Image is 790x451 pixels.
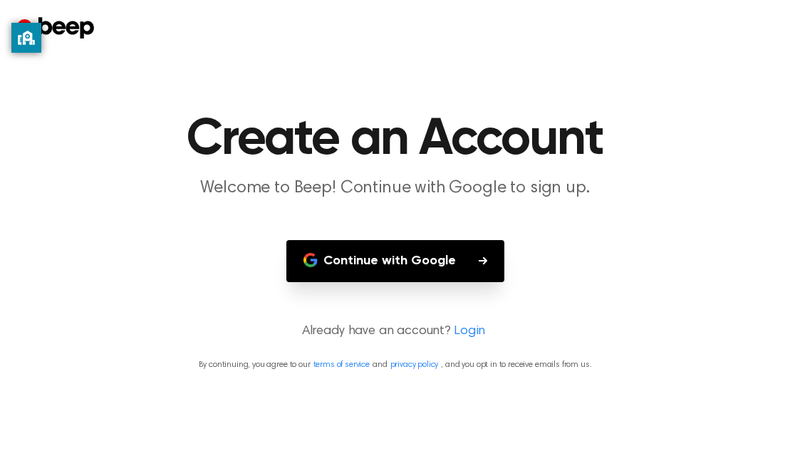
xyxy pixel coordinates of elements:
button: Continue with Google [286,240,504,282]
h1: Create an Account [31,114,760,165]
a: terms of service [313,361,370,369]
a: Beep [17,15,98,43]
p: Welcome to Beep! Continue with Google to sign up. [122,177,669,200]
button: privacy banner [11,23,41,53]
p: By continuing, you agree to our and , and you opt in to receive emails from us. [17,358,773,371]
a: privacy policy [390,361,439,369]
a: Login [454,322,485,341]
p: Already have an account? [17,322,773,341]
